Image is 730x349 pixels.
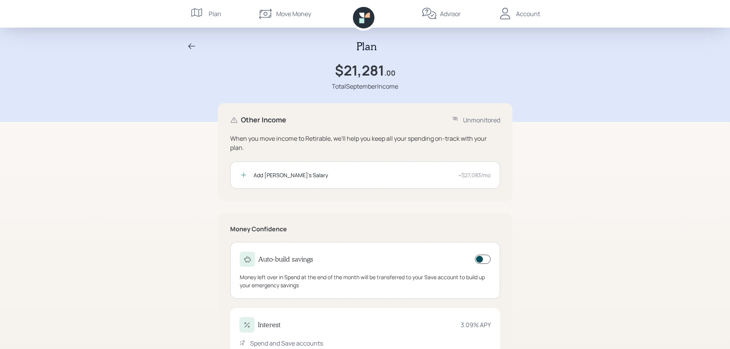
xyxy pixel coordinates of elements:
h1: $21,281 [335,62,384,79]
div: Account [516,9,540,18]
h4: Other Income [241,116,286,124]
h4: Interest [258,321,280,329]
div: 3.09 % APY [461,320,491,329]
div: Unmonitored [463,115,500,125]
div: Plan [209,9,221,18]
h4: .00 [384,69,395,77]
div: Move Money [276,9,311,18]
div: ~$27,083/mo [458,171,491,179]
div: Add [PERSON_NAME]'s Salary [254,171,452,179]
div: Money left over in Spend at the end of the month will be transferred to your Save account to buil... [240,273,491,289]
h5: Money Confidence [230,226,500,233]
h4: Auto-build savings [258,255,313,263]
div: Advisor [440,9,461,18]
div: When you move income to Retirable, we'll help you keep all your spending on-track with your plan. [230,134,500,152]
div: Total September Income [332,82,398,91]
h2: Plan [356,40,377,53]
div: Spend and Save accounts [250,339,323,348]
